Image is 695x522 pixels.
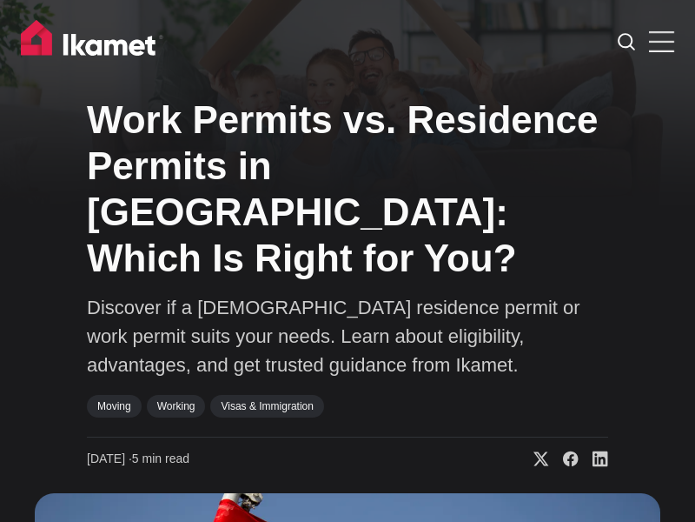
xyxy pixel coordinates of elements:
span: [DATE] ∙ [87,452,132,465]
h1: Work Permits vs. Residence Permits in [GEOGRAPHIC_DATA]: Which Is Right for You? [87,97,608,281]
a: Share on Linkedin [579,451,608,468]
p: Discover if a [DEMOGRAPHIC_DATA] residence permit or work permit suits your needs. Learn about el... [87,293,608,379]
time: 5 min read [87,451,189,468]
a: Working [147,395,206,418]
a: Share on X [520,451,549,468]
a: Share on Facebook [549,451,579,468]
img: Ikamet home [21,20,163,64]
a: Moving [87,395,142,418]
a: Visas & Immigration [210,395,323,418]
